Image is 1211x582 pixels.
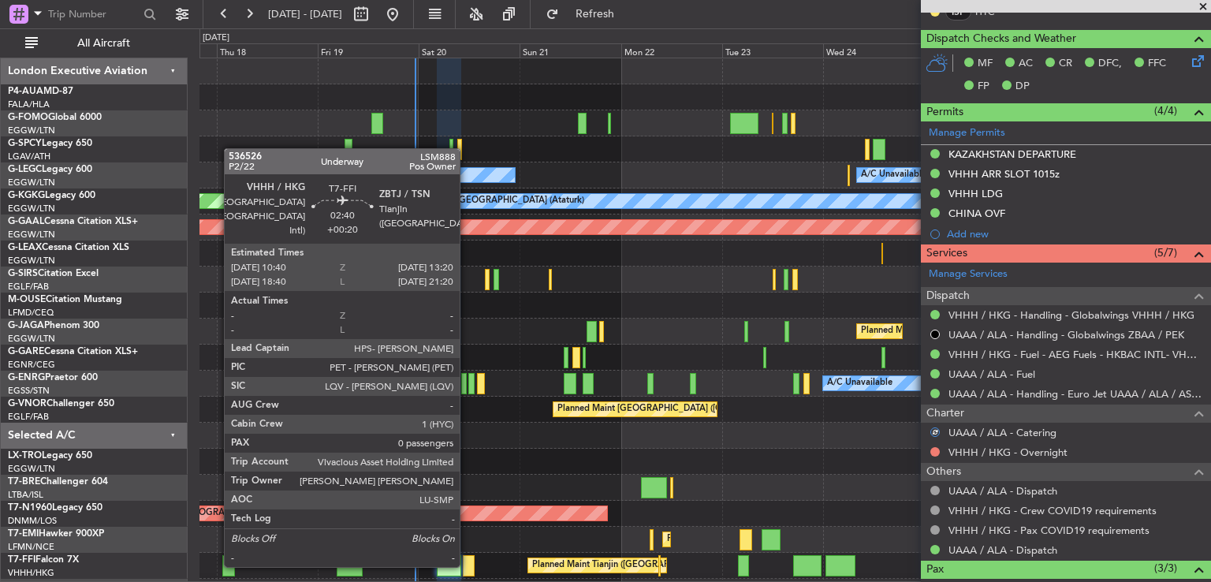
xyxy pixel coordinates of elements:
[861,163,1117,187] div: A/C Unavailable [GEOGRAPHIC_DATA] ([GEOGRAPHIC_DATA])
[926,287,970,305] span: Dispatch
[318,43,419,58] div: Fri 19
[8,87,43,96] span: P4-AUA
[8,281,49,293] a: EGLF/FAB
[926,244,967,263] span: Services
[322,163,387,187] div: A/C Unavailable
[1059,56,1072,72] span: CR
[8,151,50,162] a: LGAV/ATH
[926,103,963,121] span: Permits
[419,43,520,58] div: Sat 20
[8,373,98,382] a: G-ENRGPraetor 600
[41,38,166,49] span: All Aircraft
[722,43,823,58] div: Tue 23
[948,348,1203,361] a: VHHH / HKG - Fuel - AEG Fuels - HKBAC INTL- VHHH / HKG
[8,125,55,136] a: EGGW/LTN
[8,191,45,200] span: G-KGKG
[8,515,57,527] a: DNMM/LOS
[8,477,40,487] span: T7-BRE
[8,399,114,409] a: G-VNORChallenger 650
[978,56,993,72] span: MF
[389,189,584,213] div: A/C Unavailable [GEOGRAPHIC_DATA] (Ataturk)
[8,165,92,174] a: G-LEGCLegacy 600
[827,371,892,395] div: A/C Unavailable
[8,321,44,330] span: G-JAGA
[8,555,79,565] a: T7-FFIFalcon 7X
[978,79,989,95] span: FP
[382,267,642,291] div: Unplanned Maint [GEOGRAPHIC_DATA] ([GEOGRAPHIC_DATA])
[8,489,43,501] a: LTBA/ISL
[8,191,95,200] a: G-KGKGLegacy 600
[926,405,964,423] span: Charter
[8,229,55,241] a: EGGW/LTN
[8,503,102,513] a: T7-N1960Legacy 650
[948,543,1057,557] a: UAAA / ALA - Dispatch
[8,139,92,148] a: G-SPCYLegacy 650
[948,328,1184,341] a: UAAA / ALA - Handling - Globalwings ZBAA / PEK
[8,477,108,487] a: T7-BREChallenger 604
[667,528,818,551] div: Planned Maint [GEOGRAPHIC_DATA]
[8,555,35,565] span: T7-FFI
[8,113,48,122] span: G-FOMO
[948,484,1057,498] a: UAAA / ALA - Dispatch
[532,554,716,577] div: Planned Maint Tianjin ([GEOGRAPHIC_DATA])
[8,255,55,267] a: EGGW/LTN
[8,243,129,252] a: G-LEAXCessna Citation XLS
[8,411,49,423] a: EGLF/FAB
[948,367,1035,381] a: UAAA / ALA - Fuel
[268,7,342,21] span: [DATE] - [DATE]
[8,307,54,319] a: LFMD/CEQ
[948,524,1150,537] a: VHHH / HKG - Pax COVID19 requirements
[8,321,99,330] a: G-JAGAPhenom 300
[8,295,46,304] span: M-OUSE
[948,147,1076,161] div: KAZAKHSTAN DEPARTURE
[8,359,55,371] a: EGNR/CEG
[557,397,806,421] div: Planned Maint [GEOGRAPHIC_DATA] ([GEOGRAPHIC_DATA])
[8,385,50,397] a: EGSS/STN
[8,203,55,215] a: EGGW/LTN
[8,217,44,226] span: G-GAAL
[926,463,961,481] span: Others
[203,32,229,45] div: [DATE]
[8,399,47,409] span: G-VNOR
[929,267,1008,282] a: Manage Services
[1154,103,1177,119] span: (4/4)
[562,9,628,20] span: Refresh
[1019,56,1033,72] span: AC
[948,426,1056,439] a: UAAA / ALA - Catering
[948,167,1060,181] div: VHHH ARR SLOT 1015z
[8,463,55,475] a: EGGW/LTN
[929,125,1005,141] a: Manage Permits
[948,387,1203,401] a: UAAA / ALA - Handling - Euro Jet UAAA / ALA / ASTER AVIATION SERVICES
[538,2,633,27] button: Refresh
[8,503,52,513] span: T7-N1960
[8,295,122,304] a: M-OUSECitation Mustang
[948,308,1194,322] a: VHHH / HKG - Handling - Globalwings VHHH / HKG
[8,99,50,110] a: FALA/HLA
[8,165,42,174] span: G-LEGC
[861,319,1109,343] div: Planned Maint [GEOGRAPHIC_DATA] ([GEOGRAPHIC_DATA])
[1148,56,1166,72] span: FFC
[1154,244,1177,261] span: (5/7)
[17,31,171,56] button: All Aircraft
[8,113,102,122] a: G-FOMOGlobal 6000
[926,561,944,579] span: Pax
[1015,79,1030,95] span: DP
[948,187,1003,200] div: VHHH LDG
[8,243,42,252] span: G-LEAX
[8,269,38,278] span: G-SIRS
[8,373,45,382] span: G-ENRG
[947,227,1203,241] div: Add new
[520,43,620,58] div: Sun 21
[621,43,722,58] div: Mon 22
[8,451,92,461] a: LX-TROLegacy 650
[48,2,139,26] input: Trip Number
[8,347,138,356] a: G-GARECessna Citation XLS+
[8,347,44,356] span: G-GARE
[8,177,55,188] a: EGGW/LTN
[926,30,1076,48] span: Dispatch Checks and Weather
[8,87,73,96] a: P4-AUAMD-87
[8,217,138,226] a: G-GAALCessna Citation XLS+
[1154,560,1177,576] span: (3/3)
[8,451,42,461] span: LX-TRO
[8,333,55,345] a: EGGW/LTN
